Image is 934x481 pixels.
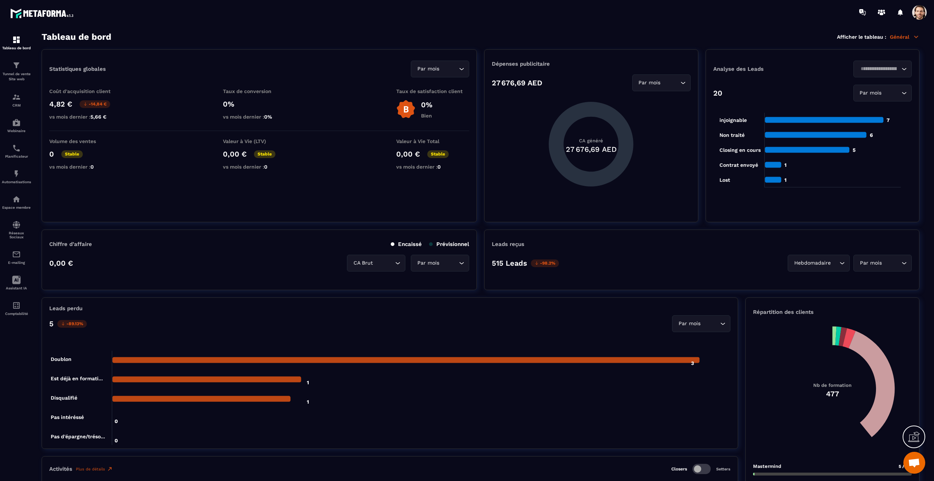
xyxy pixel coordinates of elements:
[677,320,702,328] span: Par mois
[49,241,92,247] p: Chiffre d’affaire
[788,255,850,272] div: Search for option
[2,46,31,50] p: Tableau de bord
[492,241,524,247] p: Leads reçus
[713,89,722,97] p: 20
[61,150,83,158] p: Stable
[90,114,107,120] span: 5,66 €
[2,261,31,265] p: E-mailing
[2,231,31,239] p: Réseaux Sociaux
[2,215,31,245] a: social-networksocial-networkRéseaux Sociaux
[899,464,912,469] span: 5 /477
[12,118,21,127] img: automations
[671,466,687,472] p: Closers
[719,147,760,153] tspan: Closing en cours
[441,65,457,73] input: Search for option
[12,301,21,310] img: accountant
[416,259,441,267] span: Par mois
[903,452,925,474] div: Open chat
[107,466,113,472] img: narrow-up-right-o.6b7c60e2.svg
[2,205,31,209] p: Espace membre
[858,89,883,97] span: Par mois
[396,100,416,119] img: b-badge-o.b3b20ee6.svg
[49,114,122,120] p: vs mois dernier :
[429,241,469,247] p: Prévisionnel
[853,255,912,272] div: Search for option
[49,138,122,144] p: Volume des ventes
[12,169,21,178] img: automations
[853,85,912,101] div: Search for option
[49,66,106,72] p: Statistiques globales
[51,434,105,440] tspan: Pas d'épargne/tréso...
[753,463,781,469] p: Mastermind
[2,312,31,316] p: Comptabilité
[858,65,900,73] input: Search for option
[719,132,744,138] tspan: Non traité
[713,66,813,72] p: Analyse des Leads
[837,34,886,40] p: Afficher le tableau :
[2,180,31,184] p: Automatisations
[2,138,31,164] a: schedulerschedulerPlanificateur
[2,55,31,87] a: formationformationTunnel de vente Site web
[12,250,21,259] img: email
[2,87,31,113] a: formationformationCRM
[716,467,730,472] p: Setters
[223,88,296,94] p: Taux de conversion
[51,356,72,362] tspan: Doublon
[2,296,31,321] a: accountantaccountantComptabilité
[12,144,21,153] img: scheduler
[719,177,730,183] tspan: Lost
[80,100,110,108] p: -14,84 €
[2,189,31,215] a: automationsautomationsEspace membre
[662,79,679,87] input: Search for option
[12,220,21,229] img: social-network
[531,259,559,267] p: -98.2%
[223,164,296,170] p: vs mois dernier :
[42,32,111,42] h3: Tableau de bord
[792,259,832,267] span: Hebdomadaire
[2,129,31,133] p: Webinaire
[492,78,542,87] p: 27 676,69 AED
[223,114,296,120] p: vs mois dernier :
[632,74,691,91] div: Search for option
[10,7,76,20] img: logo
[347,255,405,272] div: Search for option
[437,164,441,170] span: 0
[396,138,469,144] p: Valeur à Vie Total
[427,150,449,158] p: Stable
[374,259,393,267] input: Search for option
[76,466,113,472] a: Plus de détails
[12,61,21,70] img: formation
[12,35,21,44] img: formation
[2,113,31,138] a: automationsautomationsWebinaire
[858,259,883,267] span: Par mois
[264,164,267,170] span: 0
[890,34,919,40] p: Général
[753,309,912,315] p: Répartition des clients
[2,245,31,270] a: emailemailE-mailing
[2,30,31,55] a: formationformationTableau de bord
[352,259,374,267] span: CA Brut
[90,164,94,170] span: 0
[223,150,247,158] p: 0,00 €
[223,138,296,144] p: Valeur à Vie (LTV)
[672,315,730,332] div: Search for option
[49,164,122,170] p: vs mois dernier :
[411,255,469,272] div: Search for option
[883,259,900,267] input: Search for option
[51,414,84,420] tspan: Pas intéréssé
[2,72,31,82] p: Tunnel de vente Site web
[2,286,31,290] p: Assistant IA
[391,241,422,247] p: Encaissé
[411,61,469,77] div: Search for option
[49,88,122,94] p: Coût d'acquisition client
[49,259,73,268] p: 0,00 €
[396,150,420,158] p: 0,00 €
[637,79,662,87] span: Par mois
[254,150,275,158] p: Stable
[49,150,54,158] p: 0
[2,164,31,189] a: automationsautomationsAutomatisations
[2,154,31,158] p: Planificateur
[12,93,21,101] img: formation
[264,114,272,120] span: 0%
[49,319,54,328] p: 5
